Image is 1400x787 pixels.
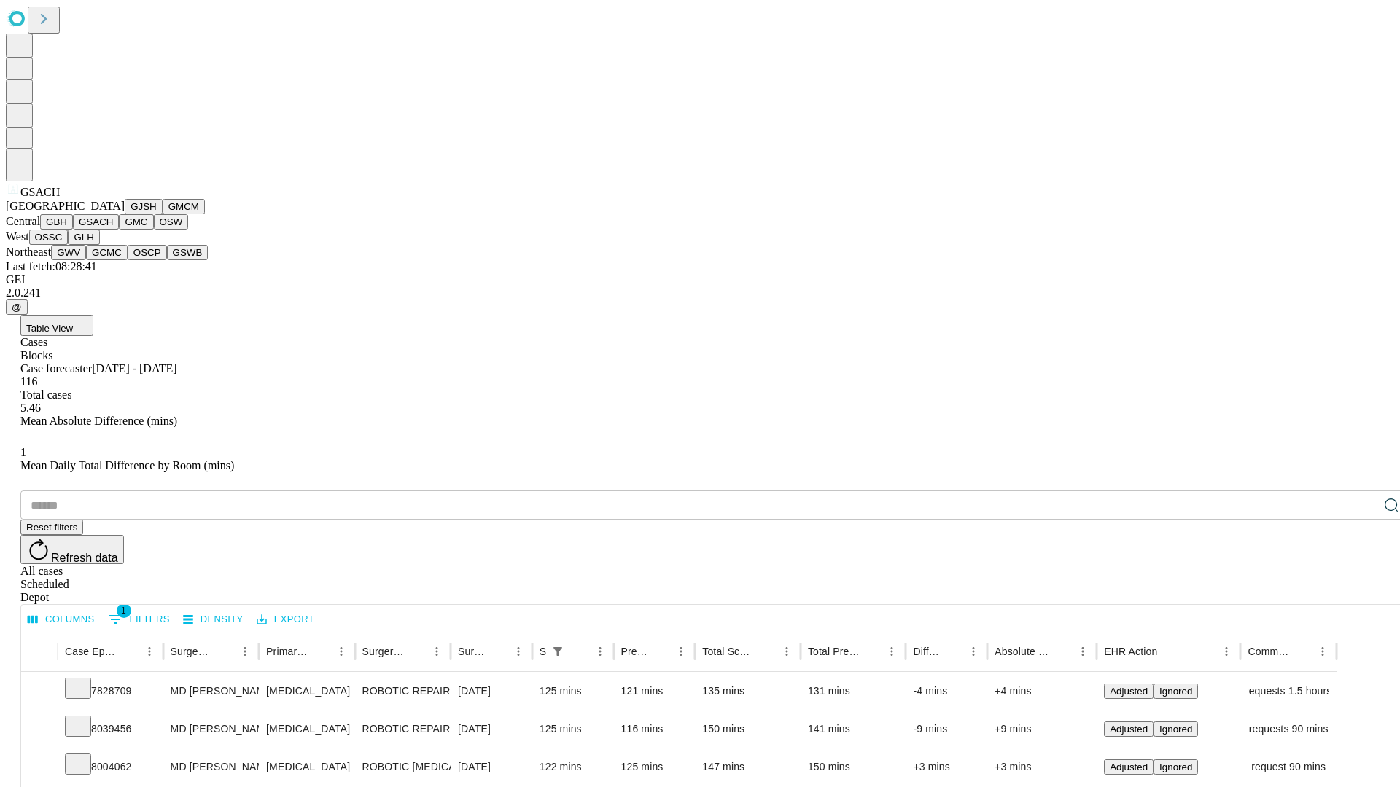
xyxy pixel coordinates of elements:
[12,302,22,313] span: @
[882,641,902,662] button: Menu
[861,641,882,662] button: Sort
[808,646,860,657] div: Total Predicted Duration
[808,710,899,748] div: 141 mins
[235,641,255,662] button: Menu
[125,199,163,214] button: GJSH
[702,646,755,657] div: Total Scheduled Duration
[650,641,671,662] button: Sort
[28,679,50,705] button: Expand
[6,260,97,273] span: Last fetch: 08:28:41
[1251,748,1326,786] span: request 90 mins
[458,673,525,710] div: [DATE]
[1110,761,1148,772] span: Adjusted
[214,641,235,662] button: Sort
[253,608,318,631] button: Export
[1154,721,1198,737] button: Ignored
[777,641,797,662] button: Menu
[6,200,125,212] span: [GEOGRAPHIC_DATA]
[117,603,131,618] span: 1
[1249,710,1329,748] span: requests 90 mins
[1248,748,1329,786] div: request 90 mins
[92,362,176,375] span: [DATE] - [DATE]
[139,641,160,662] button: Menu
[24,608,98,631] button: Select columns
[171,748,252,786] div: MD [PERSON_NAME] Md
[1159,761,1192,772] span: Ignored
[1104,759,1154,775] button: Adjusted
[1159,686,1192,697] span: Ignored
[119,214,153,230] button: GMC
[104,608,174,631] button: Show filters
[171,646,213,657] div: Surgeon Name
[458,710,525,748] div: [DATE]
[362,673,443,710] div: ROBOTIC REPAIR INITIAL [MEDICAL_DATA] REDUCIBLE AGE [DEMOGRAPHIC_DATA] OR MORE
[671,641,691,662] button: Menu
[540,710,607,748] div: 125 mins
[20,362,92,375] span: Case forecaster
[548,641,568,662] button: Show filters
[20,186,60,198] span: GSACH
[1216,641,1237,662] button: Menu
[20,375,37,388] span: 116
[1248,673,1329,710] div: requests 1.5 hours
[458,646,486,657] div: Surgery Date
[756,641,777,662] button: Sort
[28,717,50,743] button: Expand
[362,748,443,786] div: ROBOTIC [MEDICAL_DATA] REPAIR [MEDICAL_DATA] INITIAL
[179,608,247,631] button: Density
[590,641,610,662] button: Menu
[995,673,1089,710] div: +4 mins
[1110,686,1148,697] span: Adjusted
[26,323,73,334] span: Table View
[266,748,347,786] div: [MEDICAL_DATA]
[20,446,26,458] span: 1
[621,748,688,786] div: 125 mins
[1312,641,1333,662] button: Menu
[20,520,83,535] button: Reset filters
[702,673,793,710] div: 135 mins
[1154,759,1198,775] button: Ignored
[913,673,980,710] div: -4 mins
[1052,641,1073,662] button: Sort
[128,245,167,260] button: OSCP
[458,748,525,786] div: [DATE]
[913,646,941,657] div: Difference
[28,755,50,780] button: Expand
[621,710,688,748] div: 116 mins
[808,673,899,710] div: 131 mins
[266,646,308,657] div: Primary Service
[995,646,1051,657] div: Absolute Difference
[913,748,980,786] div: +3 mins
[1248,710,1329,748] div: requests 90 mins
[119,641,139,662] button: Sort
[6,215,40,227] span: Central
[266,710,347,748] div: [MEDICAL_DATA]
[488,641,508,662] button: Sort
[362,646,405,657] div: Surgery Name
[6,273,1394,286] div: GEI
[171,673,252,710] div: MD [PERSON_NAME] Md
[51,552,118,564] span: Refresh data
[86,245,128,260] button: GCMC
[20,415,177,427] span: Mean Absolute Difference (mins)
[1110,724,1148,735] span: Adjusted
[1104,721,1154,737] button: Adjusted
[1245,673,1332,710] span: requests 1.5 hours
[963,641,984,662] button: Menu
[621,646,650,657] div: Predicted In Room Duration
[331,641,351,662] button: Menu
[1104,684,1154,699] button: Adjusted
[163,199,205,214] button: GMCM
[29,230,69,245] button: OSSC
[508,641,529,662] button: Menu
[808,748,899,786] div: 150 mins
[569,641,590,662] button: Sort
[540,748,607,786] div: 122 mins
[6,246,51,258] span: Northeast
[51,245,86,260] button: GWV
[406,641,427,662] button: Sort
[1292,641,1312,662] button: Sort
[427,641,447,662] button: Menu
[995,748,1089,786] div: +3 mins
[73,214,119,230] button: GSACH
